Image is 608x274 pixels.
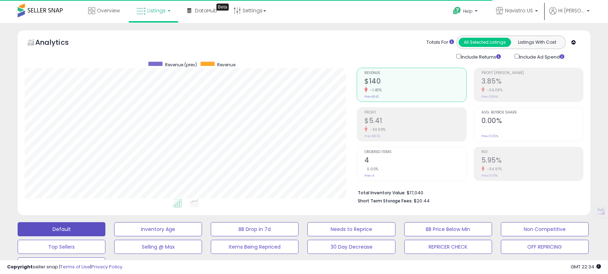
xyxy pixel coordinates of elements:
[463,8,473,14] span: Help
[558,7,585,14] span: Hi [PERSON_NAME]
[18,240,105,254] button: Top Sellers
[91,263,122,270] a: Privacy Policy
[451,53,509,61] div: Include Returns
[364,71,466,75] span: Revenue
[414,197,430,204] span: $20.44
[571,263,601,270] span: 2025-09-16 22:34 GMT
[481,150,583,154] span: ROI
[481,134,498,138] small: Prev: 0.00%
[211,240,299,254] button: Items Being Repriced
[453,6,461,15] i: Get Help
[485,166,502,172] small: -34.97%
[364,111,466,115] span: Profit
[364,173,374,178] small: Prev: 4
[404,222,492,236] button: BB Price Below Min
[165,62,197,68] span: Revenue (prev)
[368,127,386,132] small: -34.98%
[501,240,589,254] button: OFF REPRICING
[364,166,379,172] small: 0.00%
[481,117,583,126] h2: 0.00%
[147,7,166,14] span: Listings
[358,198,413,204] b: Short Term Storage Fees:
[211,222,299,236] button: BB Drop in 7d
[358,190,406,196] b: Total Inventory Value:
[505,7,533,14] span: Navistro US
[404,240,492,254] button: REPRICER CHECK
[364,156,466,166] h2: 4
[481,173,498,178] small: Prev: 9.15%
[7,264,122,270] div: seller snap | |
[307,240,395,254] button: 30 Day Decrease
[501,222,589,236] button: Non Competitive
[35,37,82,49] h5: Analytics
[447,1,485,23] a: Help
[364,150,466,154] span: Ordered Items
[511,38,563,47] button: Listings With Cost
[114,240,202,254] button: Selling @ Max
[549,7,590,23] a: Hi [PERSON_NAME]
[485,87,503,93] small: -34.08%
[364,134,380,138] small: Prev: $8.32
[481,71,583,75] span: Profit [PERSON_NAME]
[481,156,583,166] h2: 5.95%
[368,87,382,93] small: -1.43%
[364,77,466,87] h2: $140
[7,263,33,270] strong: Copyright
[364,117,466,126] h2: $5.41
[509,53,576,61] div: Include Ad Spend
[481,111,583,115] span: Avg. Buybox Share
[481,95,498,99] small: Prev: 5.84%
[195,7,217,14] span: DataHub
[97,7,120,14] span: Overview
[216,4,229,11] div: Tooltip anchor
[217,62,235,68] span: Revenue
[18,222,105,236] button: Default
[358,188,578,196] li: $17,040
[481,77,583,87] h2: 3.85%
[364,95,379,99] small: Prev: $142
[307,222,395,236] button: Needs to Reprice
[114,222,202,236] button: Inventory Age
[426,39,454,46] div: Totals For
[60,263,90,270] a: Terms of Use
[459,38,511,47] button: All Selected Listings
